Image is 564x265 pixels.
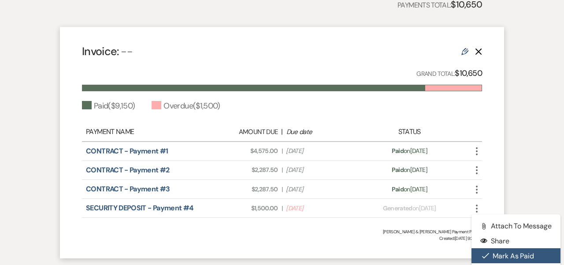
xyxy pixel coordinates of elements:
[286,165,356,175] span: [DATE]
[86,165,170,175] a: CONTRACT - Payment #2
[82,235,482,242] span: Created: [DATE] 9:25 PM
[204,127,360,137] div: |
[360,165,458,175] div: on [DATE]
[208,204,278,213] span: $1,500.00
[208,185,278,194] span: $2,287.50
[86,184,170,194] a: CONTRACT - Payment #3
[286,185,356,194] span: [DATE]
[286,127,356,137] div: Due date
[471,248,560,263] button: Mark as Paid
[208,127,278,137] div: Amount Due
[82,228,482,235] div: [PERSON_NAME] & [PERSON_NAME] Payment Plan #1
[383,204,412,212] span: Generated
[86,146,168,156] a: CONTRACT - Payment #1
[360,146,458,156] div: on [DATE]
[392,185,404,193] span: Paid
[282,165,282,175] span: |
[471,234,560,249] button: Share
[82,44,133,59] h4: Invoice:
[360,185,458,194] div: on [DATE]
[208,146,278,156] span: $4,575.00
[282,204,282,213] span: |
[455,68,482,78] strong: $10,650
[360,204,458,213] div: on [DATE]
[471,219,560,234] button: Attach to Message
[86,127,204,137] div: Payment Name
[416,67,482,80] p: Grand Total:
[208,165,278,175] span: $2,287.50
[360,127,458,137] div: Status
[282,185,282,194] span: |
[282,146,282,156] span: |
[86,203,193,213] a: SECURITY DEPOSIT - Payment #4
[392,147,404,155] span: Paid
[286,204,356,213] span: [DATE]
[392,166,404,174] span: Paid
[121,44,133,59] span: --
[152,100,220,112] div: Overdue ( $1,500 )
[82,100,135,112] div: Paid ( $9,150 )
[286,146,356,156] span: [DATE]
